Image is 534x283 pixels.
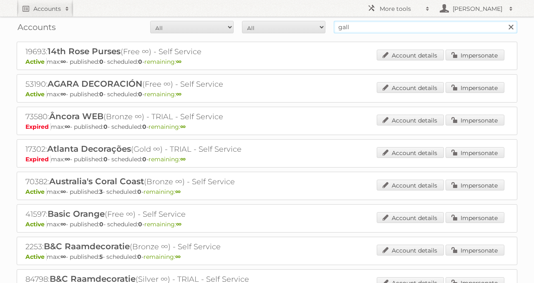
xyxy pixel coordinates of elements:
[25,123,51,130] span: Expired
[103,155,108,163] strong: 0
[25,123,509,130] p: max: - published: - scheduled: -
[44,241,130,251] span: B&C Raamdecoratie
[49,111,103,121] span: Âncora WEB
[142,123,146,130] strong: 0
[149,123,186,130] span: remaining:
[25,188,509,195] p: max: - published: - scheduled: -
[446,212,504,223] a: Impersonate
[137,253,141,260] strong: 0
[25,111,317,122] h2: 73580: (Bronze ∞) - TRIAL - Self Service
[144,188,181,195] span: remaining:
[25,58,509,65] p: max: - published: - scheduled: -
[144,220,181,228] span: remaining:
[25,176,317,187] h2: 70382: (Bronze ∞) - Self Service
[99,58,103,65] strong: 0
[175,253,181,260] strong: ∞
[176,90,181,98] strong: ∞
[47,144,131,154] span: Atlanta Decorações
[99,220,103,228] strong: 0
[175,188,181,195] strong: ∞
[377,245,444,255] a: Account details
[144,90,181,98] span: remaining:
[25,155,51,163] span: Expired
[60,58,66,65] strong: ∞
[99,90,103,98] strong: 0
[25,241,317,252] h2: 2253: (Bronze ∞) - Self Service
[446,50,504,60] a: Impersonate
[142,155,146,163] strong: 0
[446,180,504,190] a: Impersonate
[446,147,504,158] a: Impersonate
[25,79,317,90] h2: 53190: (Free ∞) - Self Service
[176,58,181,65] strong: ∞
[49,176,144,186] span: Australia's Coral Coast
[176,220,181,228] strong: ∞
[48,46,121,56] span: 14th Rose Purses
[60,90,66,98] strong: ∞
[138,220,142,228] strong: 0
[48,209,105,219] span: Basic Orange
[48,79,142,89] span: AGARA DECORACIÓN
[180,123,186,130] strong: ∞
[25,144,317,155] h2: 17302: (Gold ∞) - TRIAL - Self Service
[25,58,47,65] span: Active
[138,58,142,65] strong: 0
[99,188,103,195] strong: 3
[99,253,103,260] strong: 5
[137,188,141,195] strong: 0
[33,5,61,13] h2: Accounts
[60,253,66,260] strong: ∞
[446,82,504,93] a: Impersonate
[446,245,504,255] a: Impersonate
[377,180,444,190] a: Account details
[25,253,47,260] span: Active
[25,253,509,260] p: max: - published: - scheduled: -
[377,147,444,158] a: Account details
[25,155,509,163] p: max: - published: - scheduled: -
[377,115,444,125] a: Account details
[149,155,186,163] span: remaining:
[25,220,47,228] span: Active
[144,253,181,260] span: remaining:
[180,155,186,163] strong: ∞
[377,212,444,223] a: Account details
[25,46,317,57] h2: 19693: (Free ∞) - Self Service
[451,5,505,13] h2: [PERSON_NAME]
[446,115,504,125] a: Impersonate
[25,220,509,228] p: max: - published: - scheduled: -
[25,188,47,195] span: Active
[377,50,444,60] a: Account details
[138,90,142,98] strong: 0
[25,209,317,220] h2: 41597: (Free ∞) - Self Service
[65,155,70,163] strong: ∞
[60,188,66,195] strong: ∞
[60,220,66,228] strong: ∞
[144,58,181,65] span: remaining:
[380,5,421,13] h2: More tools
[25,90,509,98] p: max: - published: - scheduled: -
[25,90,47,98] span: Active
[103,123,108,130] strong: 0
[377,82,444,93] a: Account details
[65,123,70,130] strong: ∞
